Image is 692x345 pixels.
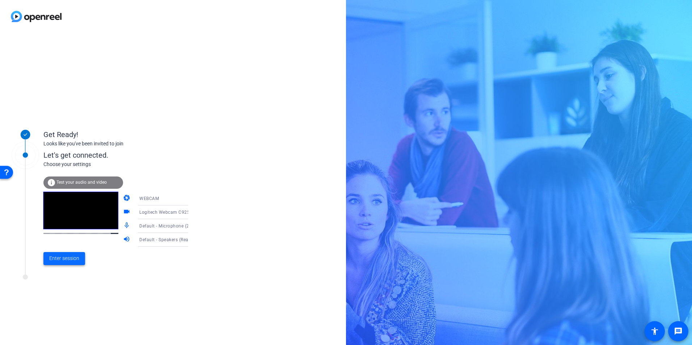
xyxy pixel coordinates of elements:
mat-icon: volume_up [123,235,132,244]
div: Get Ready! [43,129,188,140]
span: Default - Speakers (Realtek(R) Audio) [139,237,218,242]
div: Looks like you've been invited to join [43,140,188,148]
mat-icon: message [674,327,683,336]
mat-icon: mic_none [123,222,132,230]
mat-icon: accessibility [650,327,659,336]
mat-icon: camera [123,194,132,203]
span: Enter session [49,255,79,262]
div: Choose your settings [43,161,203,168]
span: Default - Microphone (2- Logitech Webcam C925e) (046d:085b) [139,223,274,229]
mat-icon: videocam [123,208,132,217]
span: WEBCAM [139,196,159,201]
span: Test your audio and video [56,180,107,185]
button: Enter session [43,252,85,265]
mat-icon: info [47,178,56,187]
span: Logitech Webcam C925e (046d:085b) [139,209,220,215]
div: Let's get connected. [43,150,203,161]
